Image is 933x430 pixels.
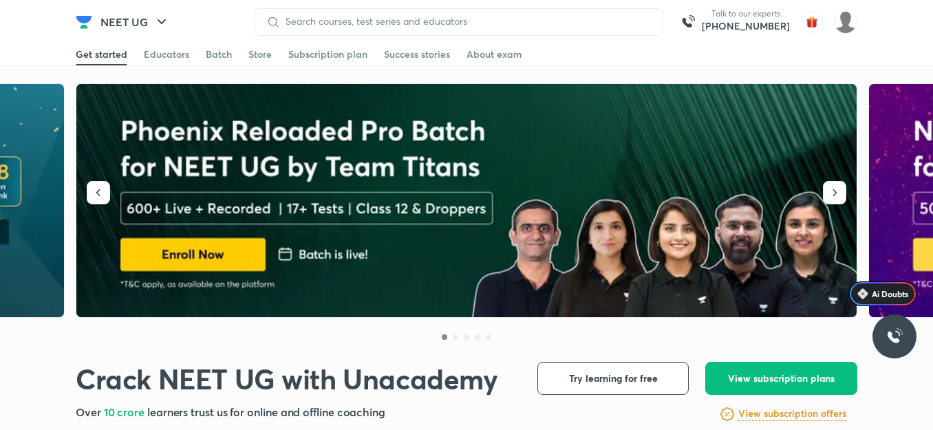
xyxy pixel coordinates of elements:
[674,8,702,36] img: call-us
[384,43,450,65] a: Success stories
[702,8,790,19] p: Talk to our experts
[738,407,846,421] h6: View subscription offers
[849,281,916,306] a: Ai Doubts
[76,47,127,61] div: Get started
[76,14,92,30] img: Company Logo
[705,362,857,395] button: View subscription plans
[206,43,232,65] a: Batch
[76,43,127,65] a: Get started
[288,43,367,65] a: Subscription plan
[384,47,450,61] div: Success stories
[144,47,189,61] div: Educators
[537,362,689,395] button: Try learning for free
[857,288,868,299] img: Icon
[702,19,790,33] a: [PHONE_NUMBER]
[834,10,857,34] img: Divya rakesh
[147,405,385,419] span: learners trust us for online and offline coaching
[728,372,835,385] span: View subscription plans
[466,47,522,61] div: About exam
[144,43,189,65] a: Educators
[738,406,846,422] a: View subscription offers
[280,16,652,27] input: Search courses, test series and educators
[872,288,908,299] span: Ai Doubts
[288,47,367,61] div: Subscription plan
[76,362,498,396] h1: Crack NEET UG with Unacademy
[248,43,272,65] a: Store
[569,372,658,385] span: Try learning for free
[92,8,178,36] button: NEET UG
[801,11,823,33] img: avatar
[76,405,104,419] span: Over
[886,328,903,345] img: ttu
[466,43,522,65] a: About exam
[104,405,147,419] span: 10 crore
[206,47,232,61] div: Batch
[248,47,272,61] div: Store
